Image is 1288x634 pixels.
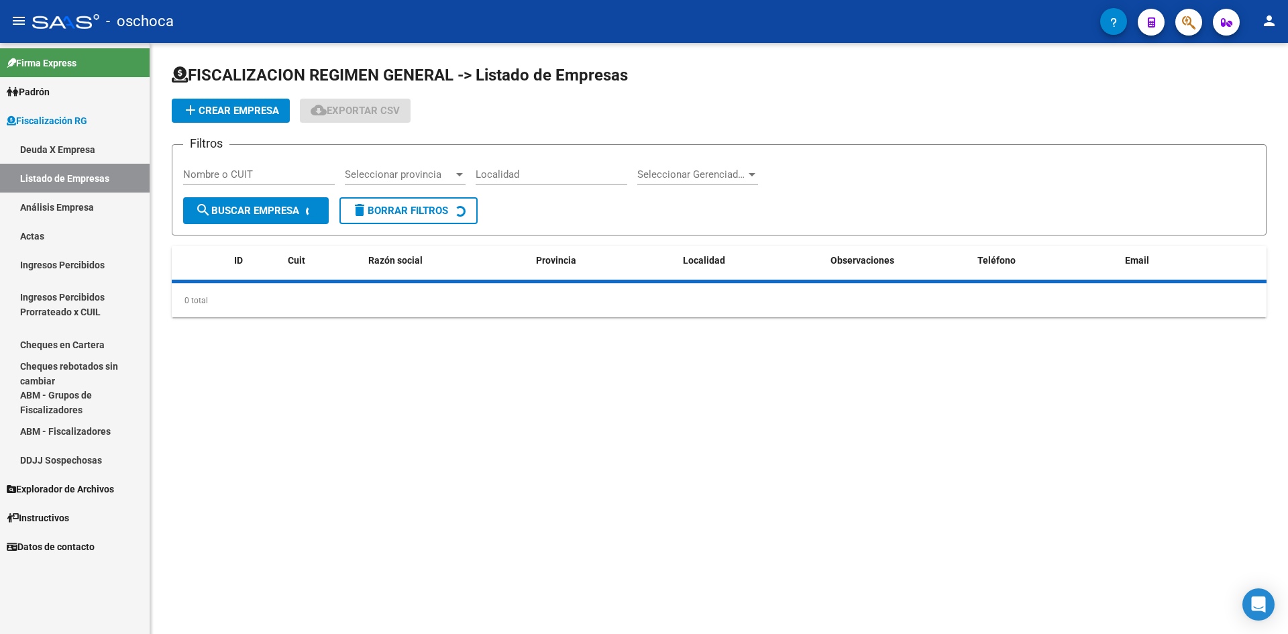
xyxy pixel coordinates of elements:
[637,168,746,180] span: Seleccionar Gerenciador
[830,255,894,266] span: Observaciones
[368,255,423,266] span: Razón social
[195,202,211,218] mat-icon: search
[352,205,448,217] span: Borrar Filtros
[352,202,368,218] mat-icon: delete
[311,102,327,118] mat-icon: cloud_download
[7,539,95,554] span: Datos de contacto
[300,99,411,123] button: Exportar CSV
[339,197,478,224] button: Borrar Filtros
[172,284,1267,317] div: 0 total
[229,246,282,275] datatable-header-cell: ID
[1120,246,1267,275] datatable-header-cell: Email
[363,246,531,275] datatable-header-cell: Razón social
[972,246,1119,275] datatable-header-cell: Teléfono
[311,105,400,117] span: Exportar CSV
[7,56,76,70] span: Firma Express
[678,246,824,275] datatable-header-cell: Localidad
[11,13,27,29] mat-icon: menu
[825,246,972,275] datatable-header-cell: Observaciones
[7,85,50,99] span: Padrón
[531,246,678,275] datatable-header-cell: Provincia
[536,255,576,266] span: Provincia
[1261,13,1277,29] mat-icon: person
[288,255,305,266] span: Cuit
[234,255,243,266] span: ID
[345,168,453,180] span: Seleccionar provincia
[182,102,199,118] mat-icon: add
[7,113,87,128] span: Fiscalización RG
[106,7,174,36] span: - oschoca
[7,482,114,496] span: Explorador de Archivos
[182,105,279,117] span: Crear Empresa
[172,99,290,123] button: Crear Empresa
[1125,255,1149,266] span: Email
[683,255,725,266] span: Localidad
[977,255,1016,266] span: Teléfono
[195,205,299,217] span: Buscar Empresa
[7,511,69,525] span: Instructivos
[183,134,229,153] h3: Filtros
[1242,588,1275,621] div: Open Intercom Messenger
[172,66,628,85] span: FISCALIZACION REGIMEN GENERAL -> Listado de Empresas
[282,246,363,275] datatable-header-cell: Cuit
[183,197,329,224] button: Buscar Empresa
